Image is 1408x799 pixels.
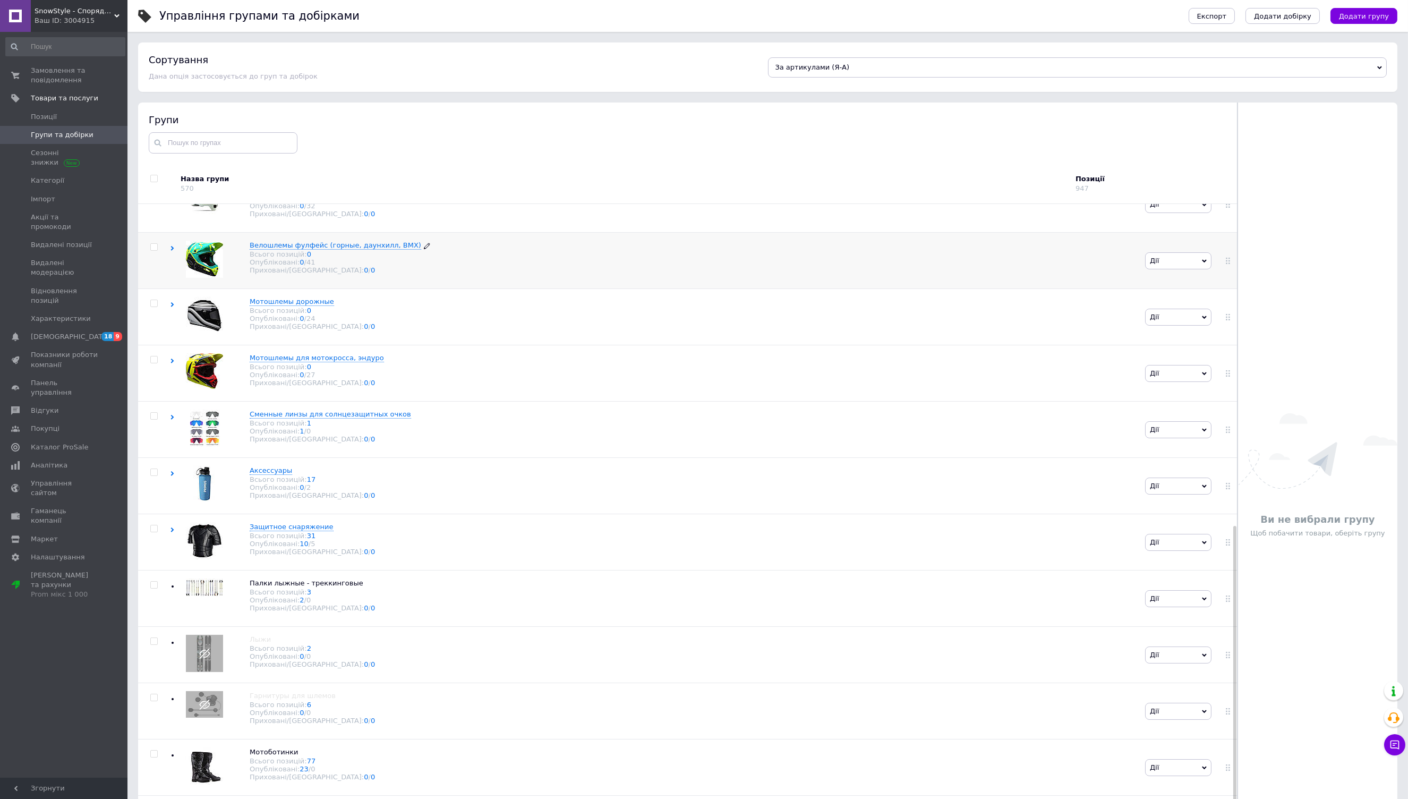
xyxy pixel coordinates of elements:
span: Панель управління [31,378,98,397]
img: Гарнитуры для шлемов [186,691,223,718]
h1: Управління групами та добірками [159,10,360,22]
a: 2 [300,596,304,604]
span: Акції та промокоди [31,212,98,232]
span: Сезонні знижки [31,148,98,167]
span: Мотошлемы дорожные [250,297,334,305]
a: 0 [371,491,375,499]
a: 0 [364,210,368,218]
div: Приховані/[GEOGRAPHIC_DATA]: [250,548,375,556]
div: Опубліковані: [250,314,375,322]
span: / [369,266,376,274]
div: Опубліковані: [250,202,492,210]
a: 0 [371,773,375,781]
div: 27 [306,371,315,379]
div: Опубліковані: [250,765,375,773]
span: / [304,258,315,266]
span: Лыжи [250,635,271,643]
a: 0 [300,709,304,717]
div: Всього позицій: [250,250,430,258]
span: Імпорт [31,194,55,204]
a: 0 [307,363,311,371]
img: Палки лыжные - треккинговые [186,579,223,597]
a: 3 [307,588,311,596]
span: / [304,314,315,322]
span: Дії [1150,538,1159,546]
a: 0 [364,548,368,556]
div: Всього позицій: [250,419,411,427]
a: 0 [364,491,368,499]
div: Приховані/[GEOGRAPHIC_DATA]: [250,322,375,330]
span: SnowStyle - Спорядження для спорту і туризму за найкращими цінами [35,6,114,16]
span: / [309,540,315,548]
a: 0 [300,314,304,322]
a: 0 [371,660,375,668]
div: 0 [306,596,311,604]
div: Приховані/[GEOGRAPHIC_DATA]: [250,773,375,781]
span: Характеристики [31,314,91,324]
span: [DEMOGRAPHIC_DATA] [31,332,109,342]
div: Опубліковані: [250,258,430,266]
a: 0 [300,371,304,379]
span: Дії [1150,257,1159,265]
div: Всього позицій: [250,701,375,709]
span: Видалені модерацією [31,258,98,277]
span: Товари та послуги [31,93,98,103]
span: Позиції [31,112,57,122]
div: Опубліковані: [250,427,411,435]
span: / [369,773,376,781]
span: Дії [1150,369,1159,377]
a: 0 [371,435,375,443]
span: Видалені позиції [31,240,92,250]
a: 0 [371,379,375,387]
div: Приховані/[GEOGRAPHIC_DATA]: [250,379,384,387]
img: Велошлемы фулфейс (горные, даунхилл, BMX) [186,241,223,278]
span: / [309,765,315,773]
p: Щоб побачити товари, оберіть групу [1243,529,1392,538]
span: Мотошлемы для мотокросса, эндуро [250,354,384,362]
div: Приховані/[GEOGRAPHIC_DATA]: [250,491,375,499]
button: Додати добірку [1245,8,1320,24]
div: Групи [149,113,1227,126]
div: Назва групи [181,174,1068,184]
span: Групи та добірки [31,130,93,140]
span: Дії [1150,482,1159,490]
a: 23 [300,765,309,773]
span: / [369,435,376,443]
div: Опубліковані: [250,540,375,548]
div: Всього позицій: [250,532,375,540]
div: Приховані/[GEOGRAPHIC_DATA]: [250,604,375,612]
div: Опубліковані: [250,483,375,491]
span: / [369,491,376,499]
span: Відновлення позицій [31,286,98,305]
img: Мотошлемы для мотокросса, эндуро [186,353,223,389]
a: 0 [364,660,368,668]
a: 0 [364,604,368,612]
span: / [369,322,376,330]
span: Дана опція застосовується до груп та добірок [149,72,318,80]
span: Управління сайтом [31,479,98,498]
div: Приховані/[GEOGRAPHIC_DATA]: [250,210,492,218]
div: Опубліковані: [250,596,375,604]
a: 0 [364,379,368,387]
div: Всього позицій: [250,307,375,314]
div: Всього позицій: [250,475,375,483]
a: 6 [307,701,311,709]
div: 5 [311,540,315,548]
span: Дії [1150,707,1159,715]
a: 0 [371,548,375,556]
input: Пошук [5,37,125,56]
img: Мотоботинки [186,747,223,785]
a: 1 [300,427,304,435]
a: 0 [371,210,375,218]
h4: Сортування [149,54,208,65]
div: 0 [311,765,315,773]
span: За артикулами (Я-А) [775,63,850,71]
div: 41 [306,258,315,266]
div: Ваш ID: 3004915 [35,16,127,25]
span: Показники роботи компанії [31,350,98,369]
button: Додати групу [1330,8,1397,24]
div: Опубліковані: [250,709,375,717]
input: Пошук по групах [149,132,297,154]
a: 0 [364,435,368,443]
span: Сменные линзы для солнцезащитных очков [250,410,411,418]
